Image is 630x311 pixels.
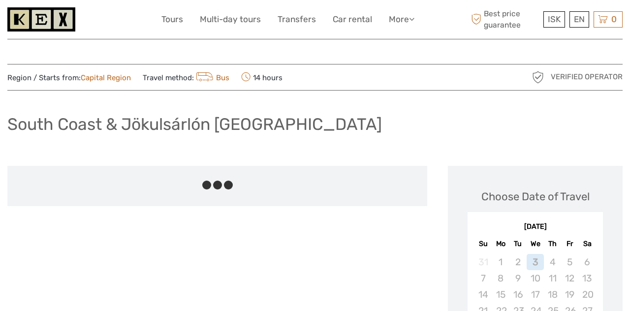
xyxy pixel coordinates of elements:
div: Not available Thursday, September 11th, 2025 [544,270,561,286]
a: Bus [194,73,229,82]
div: Not available Saturday, September 20th, 2025 [578,286,596,303]
div: Fr [561,237,578,250]
span: ISK [548,14,561,24]
div: Not available Tuesday, September 16th, 2025 [509,286,527,303]
a: Car rental [333,12,372,27]
a: Multi-day tours [200,12,261,27]
div: Not available Friday, September 5th, 2025 [561,254,578,270]
div: Not available Sunday, September 14th, 2025 [474,286,492,303]
span: 14 hours [241,70,283,84]
div: Tu [509,237,527,250]
div: Mo [492,237,509,250]
a: Tours [161,12,183,27]
div: Not available Tuesday, September 9th, 2025 [509,270,527,286]
span: 0 [610,14,618,24]
div: Sa [578,237,596,250]
div: Not available Wednesday, September 17th, 2025 [527,286,544,303]
span: Region / Starts from: [7,73,131,83]
div: Not available Monday, September 1st, 2025 [492,254,509,270]
div: Su [474,237,492,250]
div: Not available Monday, September 8th, 2025 [492,270,509,286]
div: Not available Friday, September 19th, 2025 [561,286,578,303]
div: Not available Wednesday, September 10th, 2025 [527,270,544,286]
span: Travel method: [143,70,229,84]
div: EN [569,11,589,28]
div: Not available Friday, September 12th, 2025 [561,270,578,286]
div: We [527,237,544,250]
div: Not available Wednesday, September 3rd, 2025 [527,254,544,270]
div: Not available Thursday, September 18th, 2025 [544,286,561,303]
a: More [389,12,414,27]
div: Th [544,237,561,250]
div: Not available Monday, September 15th, 2025 [492,286,509,303]
div: Not available Saturday, September 13th, 2025 [578,270,596,286]
h1: South Coast & Jökulsárlón [GEOGRAPHIC_DATA] [7,114,382,134]
div: Not available Thursday, September 4th, 2025 [544,254,561,270]
img: 1261-44dab5bb-39f8-40da-b0c2-4d9fce00897c_logo_small.jpg [7,7,75,31]
a: Capital Region [81,73,131,82]
div: Not available Sunday, September 7th, 2025 [474,270,492,286]
div: Not available Sunday, August 31st, 2025 [474,254,492,270]
div: Choose Date of Travel [481,189,590,204]
div: Not available Tuesday, September 2nd, 2025 [509,254,527,270]
div: Not available Saturday, September 6th, 2025 [578,254,596,270]
div: [DATE] [468,222,603,232]
a: Transfers [278,12,316,27]
img: verified_operator_grey_128.png [530,69,546,85]
span: Verified Operator [551,72,623,82]
span: Best price guarantee [469,8,541,30]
